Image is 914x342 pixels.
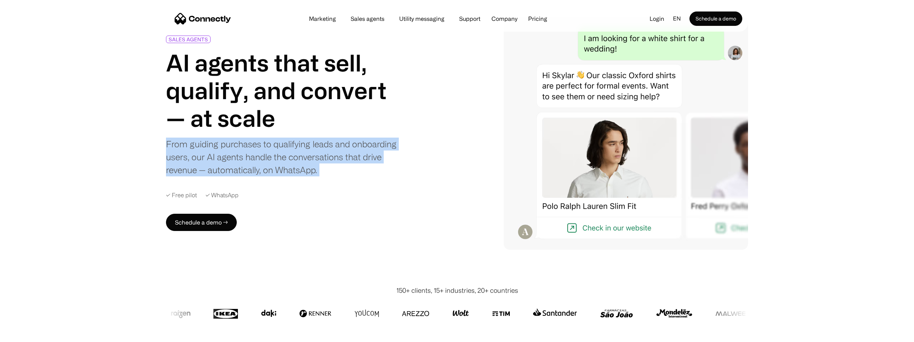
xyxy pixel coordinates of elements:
a: Login [644,13,670,24]
div: From guiding purchases to qualifying leads and onboarding users, our AI agents handle the convers... [166,138,402,176]
a: Sales agents [345,16,390,22]
a: Marketing [303,16,342,22]
div: Company [491,14,517,24]
div: SALES AGENTS [169,37,208,42]
div: ✓ Free pilot [166,191,197,199]
h1: AI agents that sell, qualify, and convert — at scale [166,49,402,131]
div: en [673,13,681,24]
div: ✓ WhatsApp [206,191,239,199]
div: en [670,13,689,24]
a: Schedule a demo → [166,214,237,231]
a: Schedule a demo [689,11,742,26]
a: Utility messaging [393,16,450,22]
div: 150+ clients, 15+ industries, 20+ countries [396,286,518,295]
a: Pricing [522,16,553,22]
a: Support [453,16,486,22]
aside: Language selected: English [7,329,43,339]
a: home [175,13,231,24]
ul: Language list [14,329,43,339]
div: Company [489,14,520,24]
